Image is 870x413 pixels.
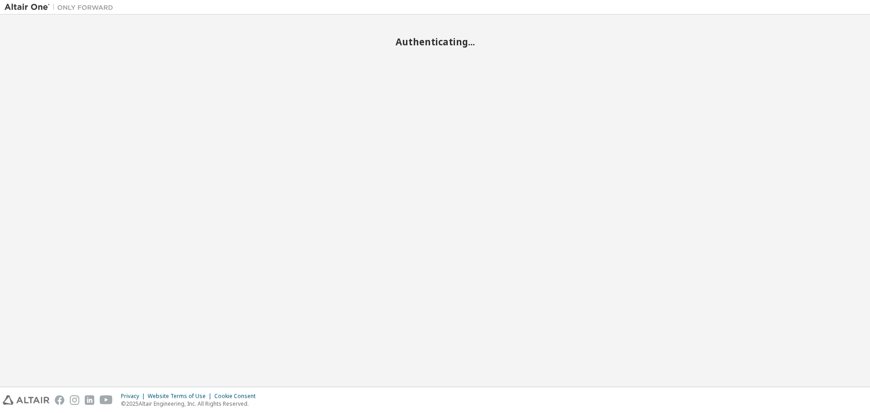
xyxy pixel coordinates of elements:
h2: Authenticating... [5,36,865,48]
img: facebook.svg [55,395,64,405]
div: Privacy [121,393,148,400]
img: linkedin.svg [85,395,94,405]
p: © 2025 Altair Engineering, Inc. All Rights Reserved. [121,400,261,408]
img: Altair One [5,3,118,12]
div: Cookie Consent [214,393,261,400]
img: youtube.svg [100,395,113,405]
img: instagram.svg [70,395,79,405]
img: altair_logo.svg [3,395,49,405]
div: Website Terms of Use [148,393,214,400]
